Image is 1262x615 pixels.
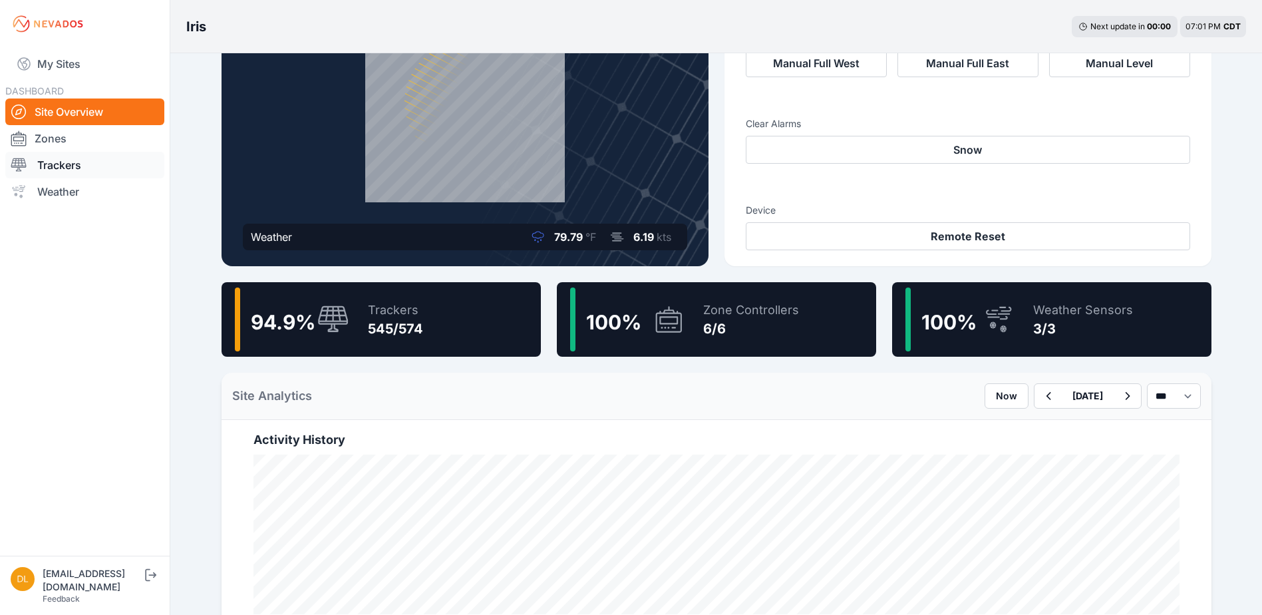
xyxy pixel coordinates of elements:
[11,567,35,591] img: dlay@prim.com
[1223,21,1241,31] span: CDT
[1033,301,1133,319] div: Weather Sensors
[657,230,671,244] span: kts
[251,310,315,334] span: 94.9 %
[232,387,312,405] h2: Site Analytics
[1033,319,1133,338] div: 3/3
[222,282,541,357] a: 94.9%Trackers545/574
[11,13,85,35] img: Nevados
[43,567,142,594] div: [EMAIL_ADDRESS][DOMAIN_NAME]
[892,282,1211,357] a: 100%Weather Sensors3/3
[186,9,206,44] nav: Breadcrumb
[5,178,164,205] a: Weather
[746,136,1190,164] button: Snow
[5,85,64,97] span: DASHBOARD
[557,282,876,357] a: 100%Zone Controllers6/6
[985,383,1028,409] button: Now
[633,230,654,244] span: 6.19
[921,310,977,334] span: 100 %
[703,301,799,319] div: Zone Controllers
[5,99,164,125] a: Site Overview
[1185,21,1221,31] span: 07:01 PM
[586,310,641,334] span: 100 %
[703,319,799,338] div: 6/6
[5,125,164,152] a: Zones
[186,17,206,36] h3: Iris
[251,229,292,245] div: Weather
[897,49,1038,77] button: Manual Full East
[5,152,164,178] a: Trackers
[43,594,80,604] a: Feedback
[368,301,423,319] div: Trackers
[746,117,1190,130] h3: Clear Alarms
[746,49,887,77] button: Manual Full West
[1147,21,1171,32] div: 00 : 00
[368,319,423,338] div: 545/574
[5,48,164,80] a: My Sites
[1049,49,1190,77] button: Manual Level
[554,230,583,244] span: 79.79
[746,222,1190,250] button: Remote Reset
[253,431,1180,449] h2: Activity History
[585,230,596,244] span: °F
[1062,384,1114,408] button: [DATE]
[1090,21,1145,31] span: Next update in
[746,204,1190,217] h3: Device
